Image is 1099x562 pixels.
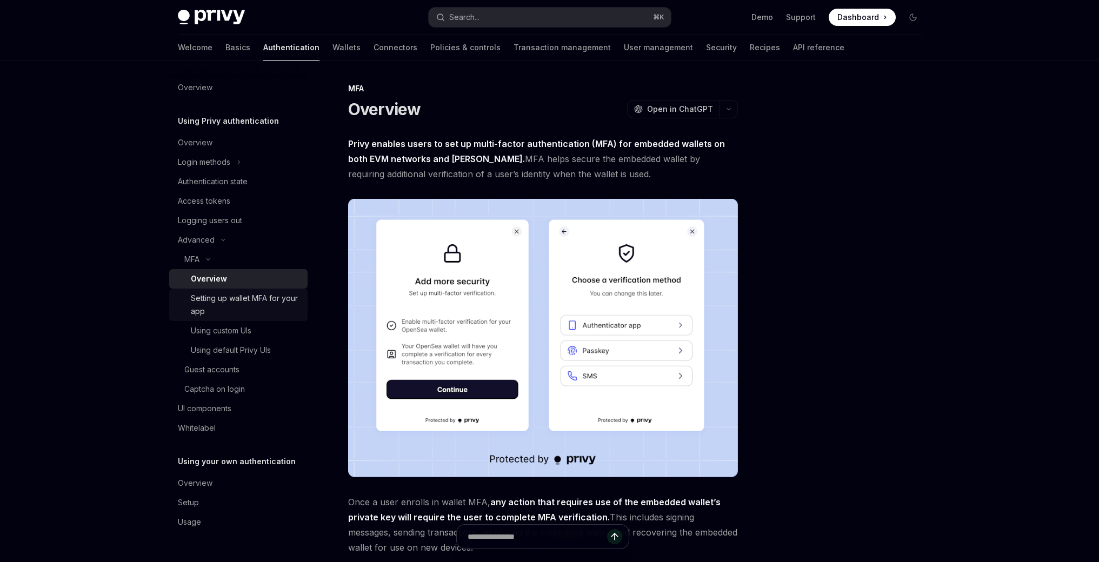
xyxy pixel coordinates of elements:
a: Welcome [178,35,212,61]
input: Ask a question... [468,525,607,548]
div: Setup [178,496,199,509]
a: Access tokens [169,191,308,211]
a: User management [624,35,693,61]
button: Toggle Login methods section [169,152,308,172]
a: Setup [169,493,308,512]
div: Access tokens [178,195,230,208]
div: Authentication state [178,175,248,188]
div: Overview [191,272,227,285]
div: Setting up wallet MFA for your app [191,292,301,318]
a: Whitelabel [169,418,308,438]
a: Using custom UIs [169,321,308,340]
a: Support [786,12,816,23]
a: UI components [169,399,308,418]
div: Advanced [178,233,215,246]
img: dark logo [178,10,245,25]
a: Connectors [374,35,417,61]
button: Open search [429,8,671,27]
div: MFA [184,253,199,266]
strong: any action that requires use of the embedded wallet’s private key will require the user to comple... [348,497,721,523]
button: Open in ChatGPT [627,100,720,118]
a: API reference [793,35,844,61]
span: Dashboard [837,12,879,23]
a: Basics [225,35,250,61]
div: Using default Privy UIs [191,344,271,357]
a: Overview [169,78,308,97]
div: Overview [178,81,212,94]
div: Guest accounts [184,363,239,376]
a: Wallets [332,35,361,61]
button: Send message [607,529,622,544]
a: Usage [169,512,308,532]
a: Guest accounts [169,360,308,379]
img: images/MFA.png [348,199,738,477]
div: Logging users out [178,214,242,227]
a: Authentication [263,35,319,61]
a: Overview [169,473,308,493]
button: Toggle Advanced section [169,230,308,250]
a: Dashboard [829,9,896,26]
a: Using default Privy UIs [169,340,308,360]
button: Toggle MFA section [169,250,308,269]
a: Setting up wallet MFA for your app [169,289,308,321]
a: Transaction management [514,35,611,61]
div: Overview [178,136,212,149]
a: Overview [169,269,308,289]
a: Policies & controls [430,35,501,61]
div: Overview [178,477,212,490]
h5: Using your own authentication [178,455,296,468]
a: Demo [751,12,773,23]
a: Recipes [750,35,780,61]
a: Captcha on login [169,379,308,399]
button: Toggle dark mode [904,9,922,26]
strong: Privy enables users to set up multi-factor authentication (MFA) for embedded wallets on both EVM ... [348,138,725,164]
div: Whitelabel [178,421,216,434]
a: Overview [169,133,308,152]
h1: Overview [348,99,421,119]
h5: Using Privy authentication [178,115,279,128]
div: Login methods [178,156,230,169]
div: Captcha on login [184,383,245,396]
span: Open in ChatGPT [647,104,713,115]
a: Security [706,35,737,61]
div: Search... [449,11,479,24]
a: Authentication state [169,172,308,191]
div: MFA [348,83,738,94]
span: ⌘ K [653,13,664,22]
a: Logging users out [169,211,308,230]
span: Once a user enrolls in wallet MFA, This includes signing messages, sending transactions, exportin... [348,494,738,555]
div: Using custom UIs [191,324,251,337]
div: UI components [178,402,231,415]
span: MFA helps secure the embedded wallet by requiring additional verification of a user’s identity wh... [348,136,738,182]
div: Usage [178,516,201,528]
